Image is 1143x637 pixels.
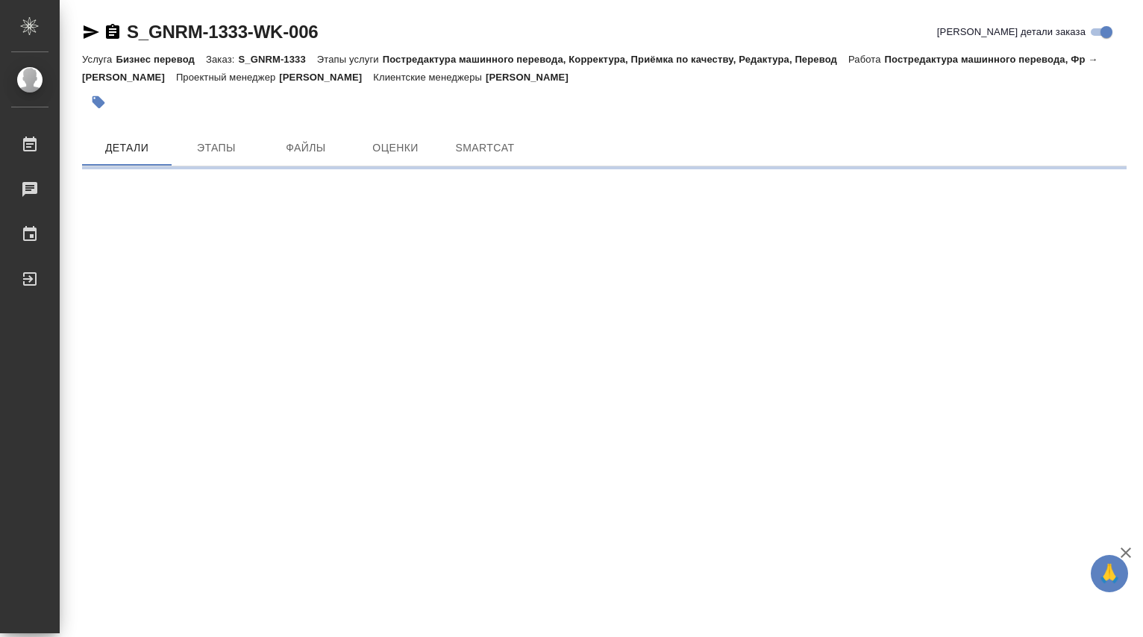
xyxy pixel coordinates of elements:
span: SmartCat [449,139,521,157]
p: Бизнес перевод [116,54,206,65]
p: [PERSON_NAME] [486,72,580,83]
p: Услуга [82,54,116,65]
p: Этапы услуги [317,54,383,65]
p: Проектный менеджер [176,72,279,83]
span: Этапы [181,139,252,157]
p: [PERSON_NAME] [279,72,373,83]
p: Клиентские менеджеры [373,72,486,83]
button: Добавить тэг [82,86,115,119]
span: Детали [91,139,163,157]
p: Постредактура машинного перевода, Корректура, Приёмка по качеству, Редактура, Перевод [383,54,848,65]
button: Скопировать ссылку для ЯМессенджера [82,23,100,41]
span: [PERSON_NAME] детали заказа [937,25,1086,40]
p: Работа [848,54,885,65]
span: Оценки [360,139,431,157]
p: Заказ: [206,54,238,65]
p: S_GNRM-1333 [238,54,316,65]
a: S_GNRM-1333-WK-006 [127,22,318,42]
span: 🙏 [1097,558,1122,589]
button: Скопировать ссылку [104,23,122,41]
span: Файлы [270,139,342,157]
button: 🙏 [1091,555,1128,592]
